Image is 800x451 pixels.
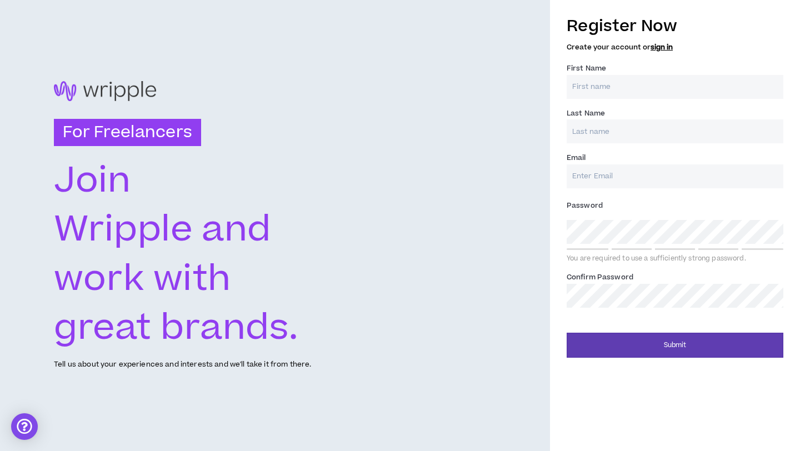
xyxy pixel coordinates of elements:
[567,75,783,99] input: First name
[567,43,783,51] h5: Create your account or
[567,119,783,143] input: Last name
[567,254,783,263] div: You are required to use a sufficiently strong password.
[54,302,299,353] text: great brands.
[54,204,271,255] text: Wripple and
[54,119,201,147] h3: For Freelancers
[54,359,311,370] p: Tell us about your experiences and interests and we'll take it from there.
[567,14,783,38] h3: Register Now
[567,333,783,358] button: Submit
[567,201,603,211] span: Password
[567,268,633,286] label: Confirm Password
[567,59,606,77] label: First Name
[567,164,783,188] input: Enter Email
[567,149,586,167] label: Email
[11,413,38,440] div: Open Intercom Messenger
[567,104,605,122] label: Last Name
[651,42,673,52] a: sign in
[54,155,131,206] text: Join
[54,253,232,304] text: work with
